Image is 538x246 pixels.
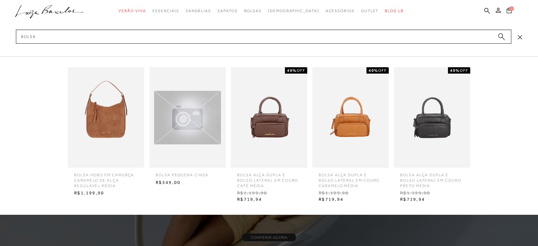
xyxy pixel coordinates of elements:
[311,67,390,204] a: BOLSA ALÇA DUPLA E BOLSO LATERAL EM COURO CARAMELO MÉDIA 40%OFF BOLSA ALÇA DUPLA E BOLSO LATERAL ...
[326,9,355,13] span: Acessórios
[151,168,224,178] span: bolsa pequena cinza
[287,68,297,73] strong: 40%
[229,67,309,204] a: BOLSA ALÇA DUPLA E BOLSO LATERAL EM COURO CAFÉ MÉDIA 40%OFF BOLSA ALÇA DUPLA E BOLSO LATERAL EM C...
[232,168,306,188] span: BOLSA ALÇA DUPLA E BOLSO LATERAL EM COURO CAFÉ MÉDIA
[450,68,460,73] strong: 40%
[232,195,306,204] span: R$719,94
[217,9,237,13] span: Sapatos
[68,67,144,168] img: BOLSA HOBO EM CAMURÇA CARAMELO DE ALÇA REGULÁVEL MÉDIA
[186,9,211,13] span: Sandálias
[16,30,511,44] input: Buscar.
[368,68,378,73] strong: 40%
[395,195,469,204] span: R$719,94
[148,67,227,187] a: bolsa pequena cinza bolsa pequena cinza R$549,00
[361,5,379,17] a: categoryNavScreenReaderText
[151,178,224,187] span: R$549,00
[385,5,403,17] a: BLOG LB
[392,67,472,204] a: BOLSA ALÇA DUPLA E BOLSO LATERAL EM COURO PRETO MÉDIA 40%OFF BOLSA ALÇA DUPLA E BOLSO LATERAL EM ...
[314,195,387,204] span: R$719,94
[385,9,403,13] span: BLOG LB
[268,5,319,17] a: noSubCategoriesText
[314,168,387,188] span: BOLSA ALÇA DUPLA E BOLSO LATERAL EM COURO CARAMELO MÉDIA
[69,168,143,188] span: BOLSA HOBO EM CAMURÇA CARAMELO DE ALÇA REGULÁVEL MÉDIA
[66,67,146,198] a: BOLSA HOBO EM CAMURÇA CARAMELO DE ALÇA REGULÁVEL MÉDIA BOLSA HOBO EM CAMURÇA CARAMELO DE ALÇA REG...
[149,91,226,144] img: bolsa pequena cinza
[509,6,514,11] span: 0
[231,67,307,168] img: BOLSA ALÇA DUPLA E BOLSO LATERAL EM COURO CAFÉ MÉDIA
[378,68,387,73] span: OFF
[217,5,237,17] a: categoryNavScreenReaderText
[314,188,387,198] span: R$1.199,90
[297,68,305,73] span: OFF
[268,9,319,13] span: [DEMOGRAPHIC_DATA]
[244,9,262,13] span: Bolsas
[152,9,179,13] span: Essenciais
[361,9,379,13] span: Outlet
[118,5,146,17] a: categoryNavScreenReaderText
[232,188,306,198] span: R$1.199,90
[118,9,146,13] span: Verão Viva
[326,5,355,17] a: categoryNavScreenReaderText
[394,67,470,168] img: BOLSA ALÇA DUPLA E BOLSO LATERAL EM COURO PRETO MÉDIA
[395,188,469,198] span: R$1.199,90
[312,67,389,168] img: BOLSA ALÇA DUPLA E BOLSO LATERAL EM COURO CARAMELO MÉDIA
[69,188,143,198] span: R$1.199,90
[505,7,513,16] button: 0
[395,168,469,188] span: BOLSA ALÇA DUPLA E BOLSO LATERAL EM COURO PRETO MÉDIA
[460,68,468,73] span: OFF
[186,5,211,17] a: categoryNavScreenReaderText
[152,5,179,17] a: categoryNavScreenReaderText
[244,5,262,17] a: categoryNavScreenReaderText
